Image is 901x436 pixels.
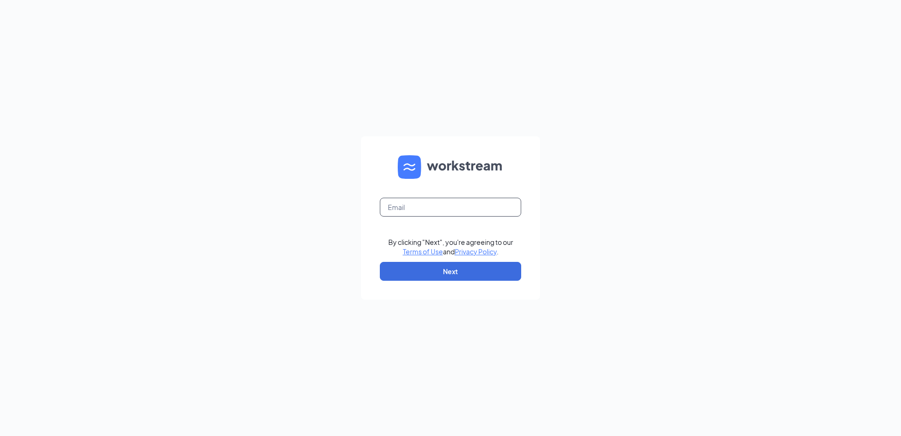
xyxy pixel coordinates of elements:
[455,247,497,256] a: Privacy Policy
[388,237,513,256] div: By clicking "Next", you're agreeing to our and .
[380,198,521,217] input: Email
[380,262,521,281] button: Next
[398,155,503,179] img: WS logo and Workstream text
[403,247,443,256] a: Terms of Use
